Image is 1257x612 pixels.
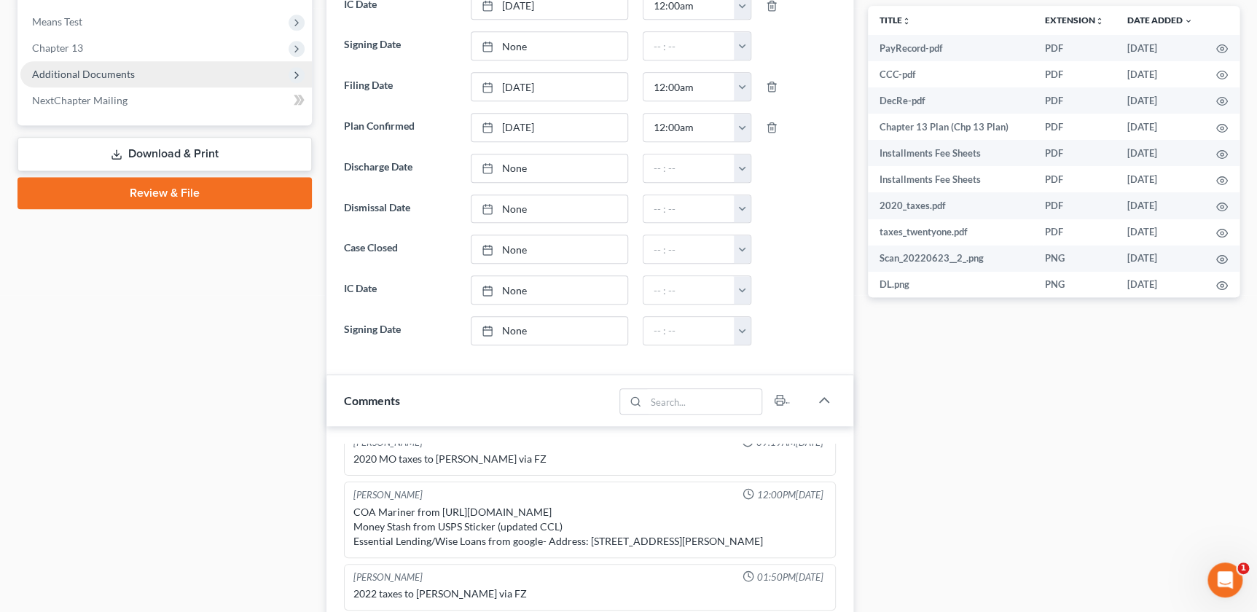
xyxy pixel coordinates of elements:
[1033,272,1116,298] td: PNG
[868,219,1033,246] td: taxes_twentyone.pdf
[868,166,1033,192] td: Installments Fee Sheets
[1116,35,1205,61] td: [DATE]
[868,140,1033,166] td: Installments Fee Sheets
[1116,114,1205,140] td: [DATE]
[337,31,463,60] label: Signing Date
[1033,166,1116,192] td: PDF
[17,177,312,209] a: Review & File
[643,317,735,345] input: -- : --
[643,276,735,304] input: -- : --
[32,42,83,54] span: Chapter 13
[353,570,423,584] div: [PERSON_NAME]
[1116,246,1205,272] td: [DATE]
[757,570,823,584] span: 01:50PM[DATE]
[643,114,735,141] input: -- : --
[1207,562,1242,597] iframe: Intercom live chat
[1033,140,1116,166] td: PDF
[1045,15,1104,25] a: Extensionunfold_more
[471,276,627,304] a: None
[471,114,627,141] a: [DATE]
[868,192,1033,219] td: 2020_taxes.pdf
[643,32,735,60] input: -- : --
[1116,166,1205,192] td: [DATE]
[1184,17,1193,25] i: expand_more
[344,393,400,407] span: Comments
[353,586,826,601] div: 2022 taxes to [PERSON_NAME] via FZ
[880,15,911,25] a: Titleunfold_more
[471,235,627,263] a: None
[1116,192,1205,219] td: [DATE]
[1116,272,1205,298] td: [DATE]
[643,73,735,101] input: -- : --
[471,317,627,345] a: None
[337,154,463,183] label: Discharge Date
[1033,35,1116,61] td: PDF
[471,32,627,60] a: None
[1095,17,1104,25] i: unfold_more
[646,389,761,414] input: Search...
[643,195,735,223] input: -- : --
[1116,140,1205,166] td: [DATE]
[757,488,823,502] span: 12:00PM[DATE]
[1033,114,1116,140] td: PDF
[868,246,1033,272] td: Scan_20220623__2_.png
[337,235,463,264] label: Case Closed
[353,505,826,549] div: COA Mariner from [URL][DOMAIN_NAME] Money Stash from USPS Sticker (updated CCL) Essential Lending...
[32,15,82,28] span: Means Test
[1116,87,1205,114] td: [DATE]
[471,195,627,223] a: None
[337,195,463,224] label: Dismissal Date
[32,68,135,80] span: Additional Documents
[1116,61,1205,87] td: [DATE]
[1033,87,1116,114] td: PDF
[1127,15,1193,25] a: Date Added expand_more
[1116,219,1205,246] td: [DATE]
[643,235,735,263] input: -- : --
[353,488,423,502] div: [PERSON_NAME]
[868,87,1033,114] td: DecRe-pdf
[868,61,1033,87] td: CCC-pdf
[337,72,463,101] label: Filing Date
[1237,562,1249,574] span: 1
[20,87,312,114] a: NextChapter Mailing
[1033,219,1116,246] td: PDF
[1033,246,1116,272] td: PNG
[17,137,312,171] a: Download & Print
[337,275,463,305] label: IC Date
[471,73,627,101] a: [DATE]
[1033,192,1116,219] td: PDF
[902,17,911,25] i: unfold_more
[471,154,627,182] a: None
[337,316,463,345] label: Signing Date
[868,114,1033,140] td: Chapter 13 Plan (Chp 13 Plan)
[643,154,735,182] input: -- : --
[1033,61,1116,87] td: PDF
[868,272,1033,298] td: DL.png
[353,452,826,466] div: 2020 MO taxes to [PERSON_NAME] via FZ
[32,94,128,106] span: NextChapter Mailing
[337,113,463,142] label: Plan Confirmed
[868,35,1033,61] td: PayRecord-pdf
